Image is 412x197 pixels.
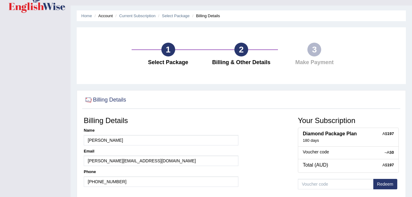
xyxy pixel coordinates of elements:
h3: Your Subscription [298,117,399,125]
label: Name [84,128,94,133]
b: Diamond Package Plan [303,131,357,136]
h4: Total (AUD) [303,162,394,168]
a: Home [81,14,92,18]
strong: 0 [392,150,394,155]
div: 3 [307,43,321,56]
div: –A$ [385,150,394,155]
div: 2 [234,43,248,56]
h4: Billing & Other Details [208,60,275,66]
label: Phone [84,169,96,175]
input: Voucher code [298,179,373,189]
a: Select Package [162,14,190,18]
li: Account [93,13,113,19]
div: 1 [161,43,175,56]
label: Email [84,149,94,154]
button: Redeem [373,179,397,189]
a: Current Subscription [119,14,156,18]
h2: Billing Details [84,95,126,105]
strong: 197 [387,163,394,167]
div: A$ [382,131,394,137]
h4: Make Payment [281,60,348,66]
strong: 197 [387,131,394,136]
h5: Voucher code [303,150,394,154]
h3: Billing Details [84,117,238,125]
li: Billing Details [191,13,220,19]
div: 180 days [303,138,394,143]
div: A$ [382,162,394,168]
h4: Select Package [135,60,202,66]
